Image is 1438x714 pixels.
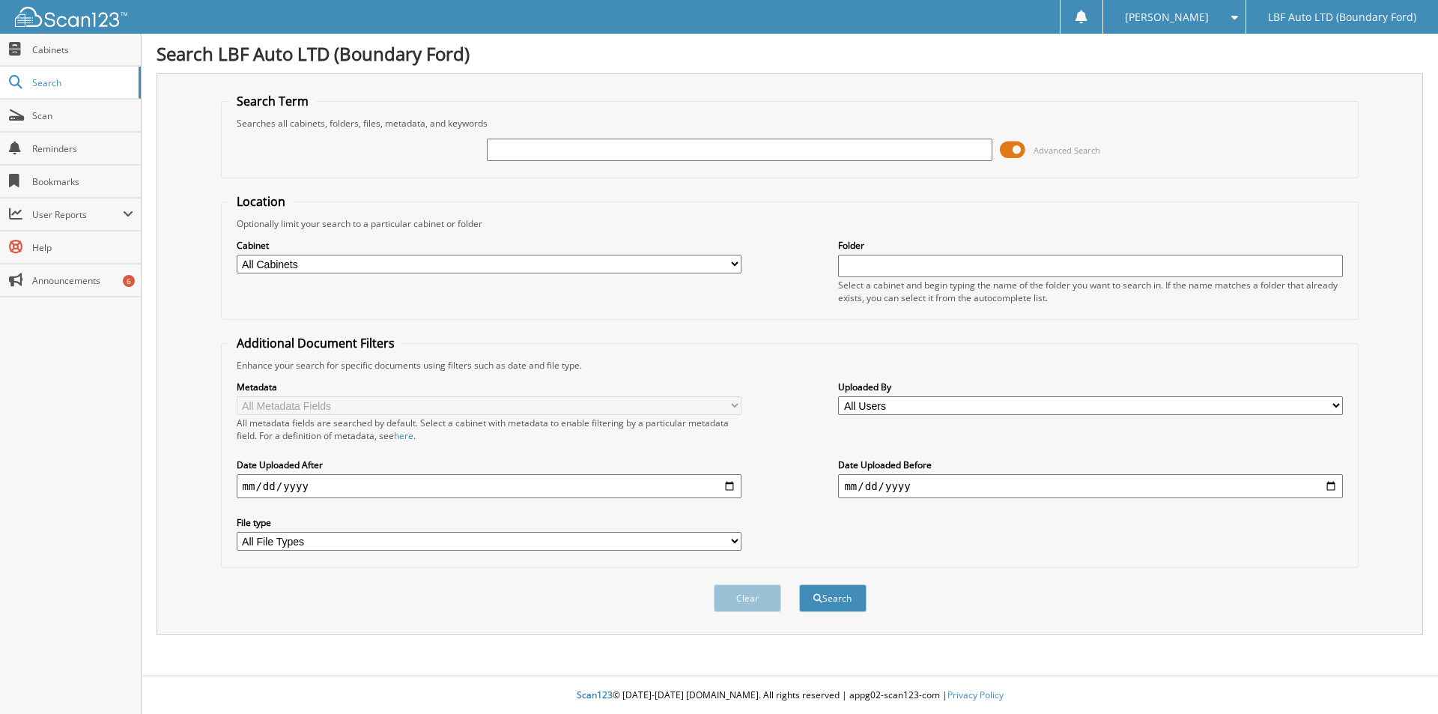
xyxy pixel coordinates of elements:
[229,193,293,210] legend: Location
[799,584,867,612] button: Search
[157,41,1423,66] h1: Search LBF Auto LTD (Boundary Ford)
[229,359,1351,372] div: Enhance your search for specific documents using filters such as date and file type.
[237,516,741,529] label: File type
[32,43,133,56] span: Cabinets
[838,474,1343,498] input: end
[947,689,1004,701] a: Privacy Policy
[237,381,741,393] label: Metadata
[15,7,127,27] img: scan123-logo-white.svg
[394,429,413,442] a: here
[237,239,741,252] label: Cabinet
[32,175,133,188] span: Bookmarks
[714,584,781,612] button: Clear
[237,459,741,471] label: Date Uploaded After
[577,689,613,701] span: Scan123
[32,76,131,89] span: Search
[838,459,1343,471] label: Date Uploaded Before
[1363,642,1438,714] iframe: Chat Widget
[32,142,133,155] span: Reminders
[229,93,316,109] legend: Search Term
[838,239,1343,252] label: Folder
[237,474,741,498] input: start
[1125,13,1209,22] span: [PERSON_NAME]
[32,241,133,254] span: Help
[838,279,1343,304] div: Select a cabinet and begin typing the name of the folder you want to search in. If the name match...
[32,274,133,287] span: Announcements
[838,381,1343,393] label: Uploaded By
[229,217,1351,230] div: Optionally limit your search to a particular cabinet or folder
[123,275,135,287] div: 6
[1034,145,1100,156] span: Advanced Search
[237,417,741,442] div: All metadata fields are searched by default. Select a cabinet with metadata to enable filtering b...
[229,335,402,351] legend: Additional Document Filters
[229,117,1351,130] div: Searches all cabinets, folders, files, metadata, and keywords
[32,208,123,221] span: User Reports
[32,109,133,122] span: Scan
[1268,13,1416,22] span: LBF Auto LTD (Boundary Ford)
[142,677,1438,714] div: © [DATE]-[DATE] [DOMAIN_NAME]. All rights reserved | appg02-scan123-com |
